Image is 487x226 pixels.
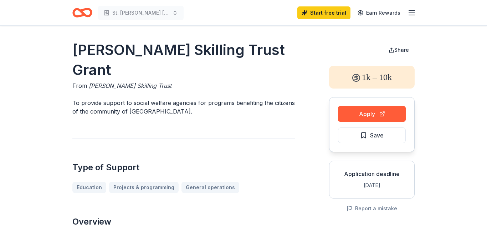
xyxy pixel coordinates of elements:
[72,99,295,116] p: To provide support to social welfare agencies for programs benefiting the citizens of the communi...
[353,6,405,19] a: Earn Rewards
[72,162,295,173] h2: Type of Support
[335,170,409,178] div: Application deadline
[338,127,406,143] button: Save
[338,106,406,122] button: Apply
[72,182,106,193] a: Education
[72,81,295,90] div: From
[109,182,179,193] a: Projects & programming
[394,47,409,53] span: Share
[347,204,397,213] button: Report a mistake
[72,4,92,21] a: Home
[297,6,350,19] a: Start free trial
[89,82,171,89] span: [PERSON_NAME] Skilling Trust
[383,43,415,57] button: Share
[72,40,295,80] h1: [PERSON_NAME] Skilling Trust Grant
[335,181,409,190] div: [DATE]
[112,9,169,17] span: St. [PERSON_NAME] [DEMOGRAPHIC_DATA] Academy 'Come Together' Auction
[370,131,384,140] span: Save
[329,66,415,89] div: 1k – 10k
[98,6,184,20] button: St. [PERSON_NAME] [DEMOGRAPHIC_DATA] Academy 'Come Together' Auction
[181,182,239,193] a: General operations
